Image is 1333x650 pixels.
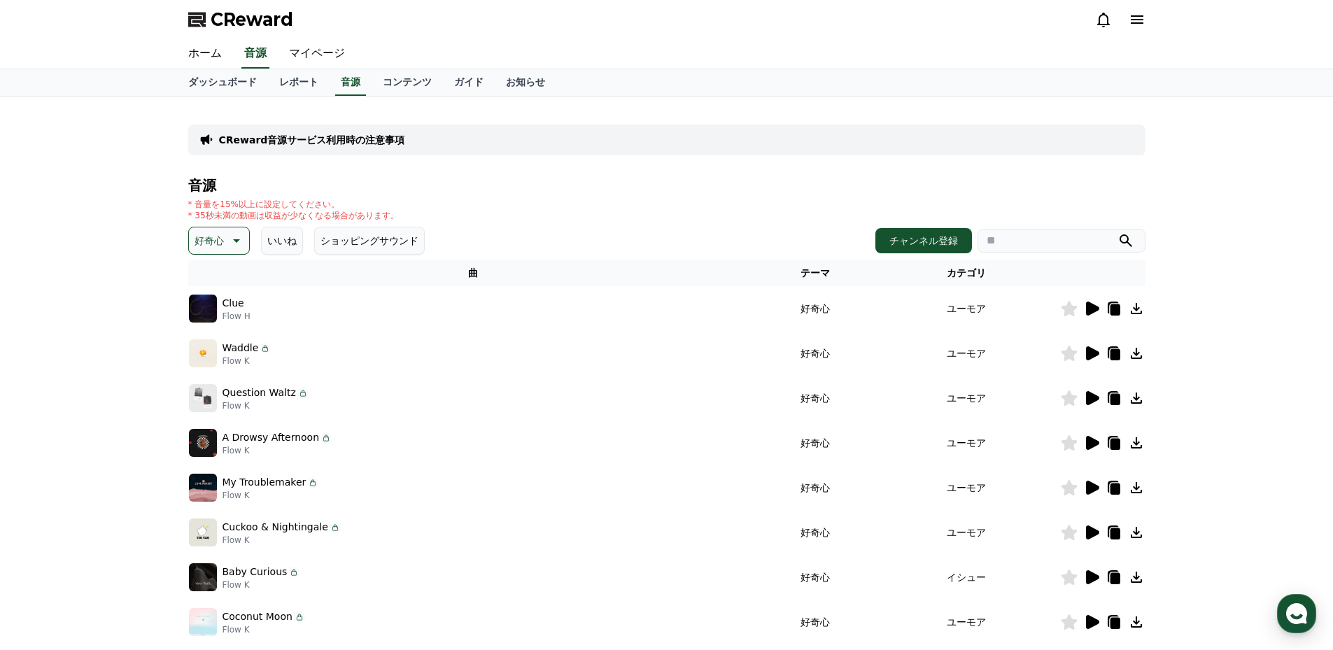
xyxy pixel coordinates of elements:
p: Waddle [223,341,259,355]
img: music [189,474,217,502]
td: 好奇心 [758,555,873,600]
p: * 音量を15%以上に設定してください。 [188,199,399,210]
p: Flow K [223,400,309,411]
h4: 音源 [188,178,1145,193]
p: Coconut Moon [223,609,292,624]
img: music [189,608,217,636]
p: Question Waltz [223,386,296,400]
p: Flow K [223,579,300,591]
button: 好奇心 [188,227,250,255]
a: マイページ [278,39,356,69]
img: music [189,384,217,412]
td: 好奇心 [758,286,873,331]
th: カテゴリ [873,260,1060,286]
p: Clue [223,296,244,311]
td: ユーモア [873,510,1060,555]
p: 好奇心 [195,231,224,250]
a: ダッシュボード [177,69,268,96]
a: 音源 [241,39,269,69]
img: music [189,429,217,457]
img: music [189,563,217,591]
td: ユーモア [873,286,1060,331]
img: music [189,295,217,323]
a: レポート [268,69,330,96]
button: ショッピングサウンド [314,227,425,255]
img: music [189,339,217,367]
button: チャンネル登録 [875,228,972,253]
td: 好奇心 [758,331,873,376]
td: ユーモア [873,331,1060,376]
td: 好奇心 [758,600,873,644]
td: 好奇心 [758,510,873,555]
td: ユーモア [873,421,1060,465]
a: CReward [188,8,293,31]
a: ガイド [443,69,495,96]
td: ユーモア [873,376,1060,421]
p: Flow K [223,445,332,456]
p: * 35秒未満の動画は収益が少なくなる場合があります。 [188,210,399,221]
td: ユーモア [873,465,1060,510]
p: My Troublemaker [223,475,306,490]
img: music [189,518,217,546]
td: 好奇心 [758,376,873,421]
p: Flow K [223,624,305,635]
p: A Drowsy Afternoon [223,430,320,445]
button: いいね [261,227,303,255]
a: コンテンツ [372,69,443,96]
td: ユーモア [873,600,1060,644]
p: Baby Curious [223,565,288,579]
th: テーマ [758,260,873,286]
td: 好奇心 [758,465,873,510]
span: CReward [211,8,293,31]
td: イシュー [873,555,1060,600]
p: Flow K [223,355,271,367]
p: Flow H [223,311,251,322]
p: Flow K [223,490,319,501]
p: Flow K [223,535,341,546]
a: CReward音源サービス利用時の注意事項 [219,133,405,147]
p: Cuckoo & Nightingale [223,520,328,535]
a: ホーム [177,39,233,69]
th: 曲 [188,260,759,286]
a: 音源 [335,69,366,96]
td: 好奇心 [758,421,873,465]
a: お知らせ [495,69,556,96]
